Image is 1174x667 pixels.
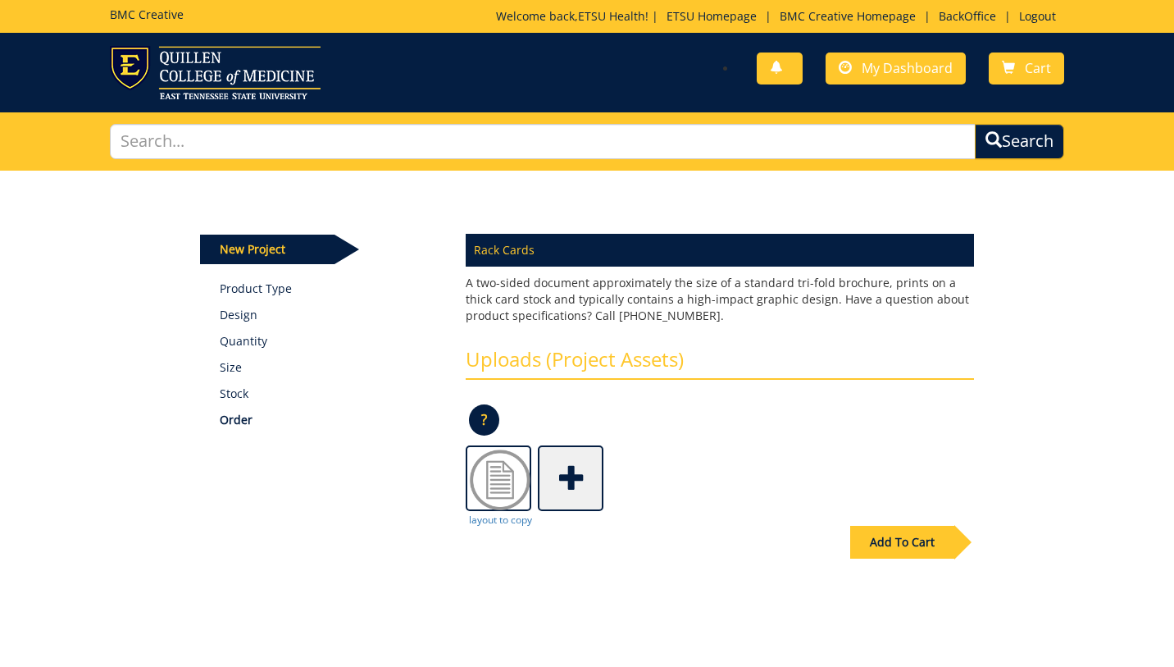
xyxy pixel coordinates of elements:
a: BMC Creative Homepage [771,8,924,24]
h3: Uploads (Project Assets) [466,349,974,380]
p: Quantity [220,333,442,349]
img: ETSU logo [110,46,321,99]
a: Logout [1011,8,1064,24]
input: Search... [110,124,975,159]
span: Cart [1025,59,1051,77]
p: A two-sided document approximately the size of a standard tri-fold brochure, prints on a thick ca... [466,275,974,324]
p: Welcome back, ! | | | | [496,8,1064,25]
p: Stock [220,386,442,402]
p: Order [220,412,442,428]
a: ETSU Health [578,8,645,24]
a: Product Type [220,281,442,297]
p: New Project [200,235,334,264]
a: My Dashboard [826,53,966,85]
p: Size [220,359,442,376]
img: Doc2.png [467,447,533,513]
p: Rack Cards [466,234,974,267]
a: ETSU Homepage [658,8,765,24]
a: BackOffice [931,8,1004,24]
a: Cart [989,53,1064,85]
p: Design [220,307,442,323]
div: Add To Cart [850,526,954,559]
h5: BMC Creative [110,8,184,21]
p: ? [469,404,499,436]
button: Search [975,124,1064,159]
span: My Dashboard [862,59,953,77]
